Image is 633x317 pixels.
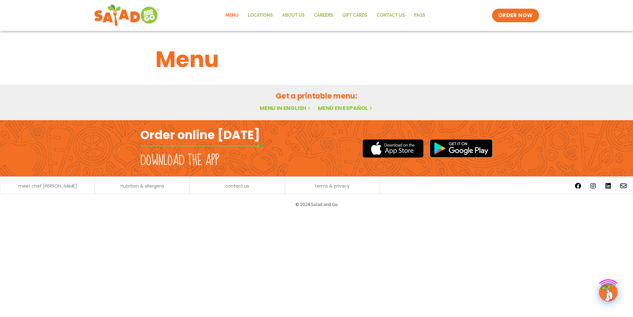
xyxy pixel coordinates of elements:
[492,9,539,22] a: ORDER NOW
[372,8,410,23] a: Contact Us
[243,8,278,23] a: Locations
[315,184,350,188] a: terms & privacy
[318,104,373,112] a: Menú en español
[18,184,77,188] a: meet chef [PERSON_NAME]
[94,3,159,28] img: new-SAG-logo-768×292
[430,139,493,158] img: google_play
[278,8,309,23] a: About Us
[140,152,219,169] h2: Download the app
[309,8,338,23] a: Careers
[140,144,264,148] img: fork
[140,127,260,142] h2: Order online [DATE]
[363,138,423,158] img: appstore
[155,43,478,76] h1: Menu
[338,8,372,23] a: GIFT CARDS
[410,8,430,23] a: FAQs
[221,8,243,23] a: Menu
[260,104,312,112] a: Menu in English
[155,91,478,101] h2: Get a printable menu:
[225,184,249,188] a: contact us
[143,200,490,209] p: © 2024 Salad and Go
[121,184,164,188] a: nutrition & allergens
[221,8,430,23] nav: Menu
[498,12,533,19] span: ORDER NOW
